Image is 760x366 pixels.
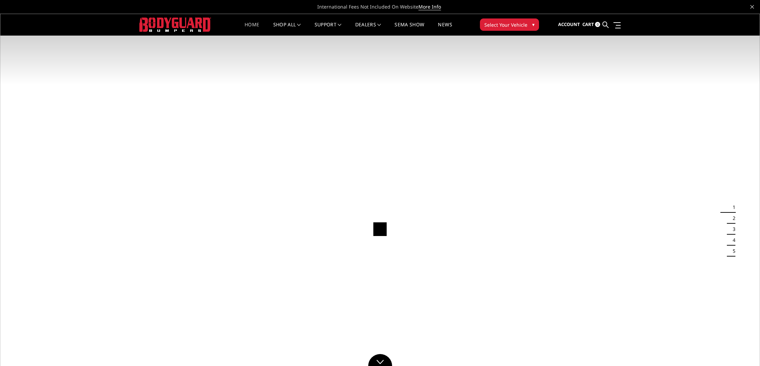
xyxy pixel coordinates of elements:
span: ▾ [532,21,535,28]
a: Dealers [355,22,381,36]
span: Cart [582,21,594,27]
a: Cart 0 [582,15,600,34]
button: 2 of 5 [729,213,735,224]
a: shop all [273,22,301,36]
span: Account [558,21,580,27]
a: Home [245,22,259,36]
a: Click to Down [368,354,392,366]
a: More Info [418,3,441,10]
button: Select Your Vehicle [480,18,539,31]
a: Account [558,15,580,34]
button: 4 of 5 [729,235,735,246]
img: BODYGUARD BUMPERS [139,17,211,31]
a: Support [315,22,342,36]
button: 5 of 5 [729,246,735,257]
button: 3 of 5 [729,224,735,235]
span: 0 [595,22,600,27]
button: 1 of 5 [729,202,735,213]
a: News [438,22,452,36]
span: Select Your Vehicle [484,21,527,28]
a: SEMA Show [395,22,424,36]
